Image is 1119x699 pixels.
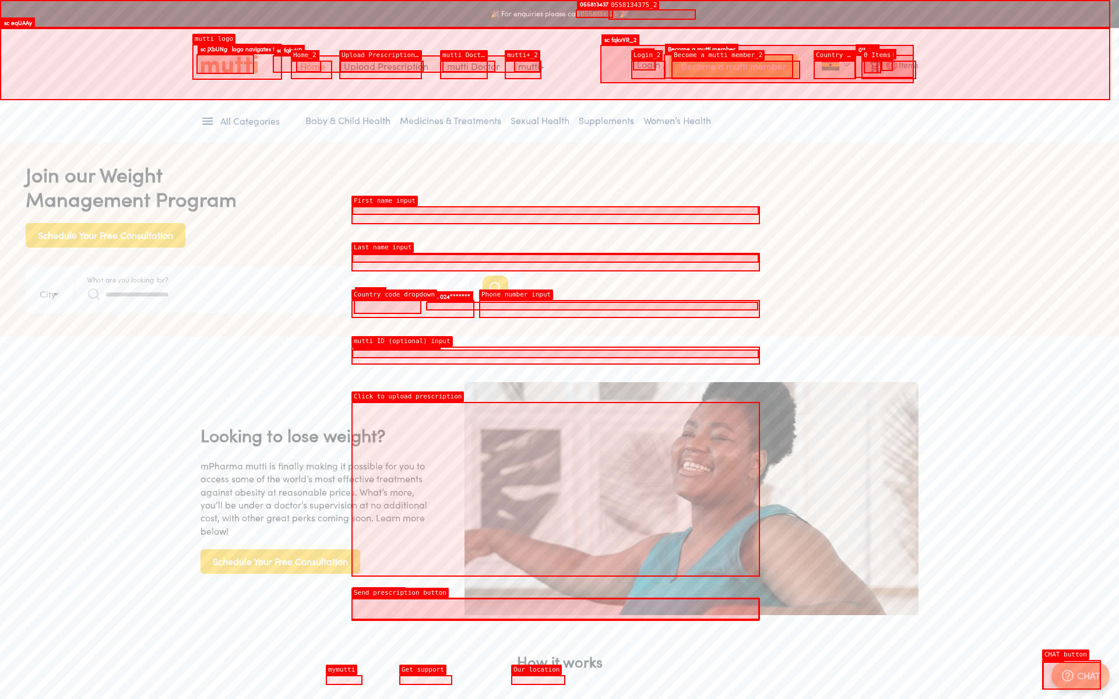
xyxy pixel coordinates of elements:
[300,61,325,72] a: Navigates to Home Page
[628,50,798,83] li: /
[213,553,348,570] span: Schedule Your Free Consultation
[26,223,185,248] button: Schedule Your Free Consultation
[200,460,432,538] div: mPharma mutti is finally making it possible for you to access some of the world’s most effective ...
[200,423,432,448] h4: Looking to lose weight?
[843,61,850,68] img: Dropdown
[26,163,522,211] h4: Join our Weight Management Program
[400,115,501,126] a: Medicines & Treatments
[483,276,508,300] button: Search
[681,58,786,75] span: Become a mutti member
[511,115,569,126] a: Sexual Health
[518,61,544,72] a: Navigates to mutti+ page
[447,61,499,72] a: Navigates to mutti doctor website
[579,115,634,126] a: Supplements
[669,54,798,79] button: Become a mutti member
[200,54,258,74] a: Link on the logo navigates to HomePage
[1051,662,1110,690] button: CHAT
[87,276,168,283] label: What are you looking for?
[220,115,280,128] span: All Categories
[859,55,919,78] li: Items
[200,555,360,565] a: Schedule Your Free Consultation
[886,59,898,71] span: 0
[200,54,258,74] img: Logo
[305,115,390,126] a: Baby & Child Health
[643,115,711,126] a: Women’s Health
[38,227,173,243] span: Schedule Your Free Consultation
[465,382,919,624] img: become a mutti member
[1077,669,1100,683] p: CHAT
[822,59,839,70] img: Ghana
[200,549,360,574] button: Schedule Your Free Consultation
[637,59,660,70] span: Login
[200,650,919,673] p: How it works
[344,61,428,72] a: Navigates to Prescription Upload Page
[26,229,185,239] a: Schedule Your Free Consultation
[580,9,618,18] a: 0558134375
